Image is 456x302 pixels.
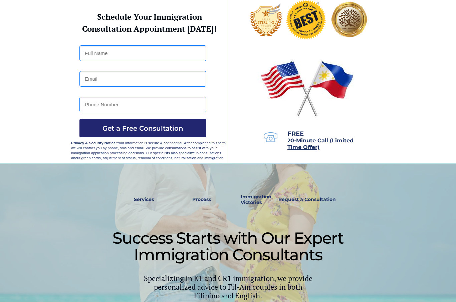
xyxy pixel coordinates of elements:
[287,138,354,151] span: 20-Minute Call (Limited Time Offer)
[82,24,217,34] strong: Consultation Appointment [DATE]!
[287,130,304,138] span: FREE
[134,197,154,203] strong: Services
[79,119,206,138] button: Get a Free Consultation
[144,274,312,301] span: Specializing in K1 and CR1 immigration, we provide personalized advice to Fil-Am couples in both ...
[129,192,158,208] a: Services
[287,138,354,150] a: 20-Minute Call (Limited Time Offer)
[275,192,339,208] a: Request a Consultation
[79,125,206,133] span: Get a Free Consultation
[189,192,214,208] a: Process
[97,12,202,22] strong: Schedule Your Immigration
[79,71,206,87] input: Email
[241,194,271,206] strong: Immigration Victories
[238,192,260,208] a: Immigration Victories
[112,229,344,265] span: Success Starts with Our Expert Immigration Consultants
[192,197,211,203] strong: Process
[71,141,226,160] span: Your information is secure & confidential. After completing this form we will contact you by phon...
[278,197,336,203] strong: Request a Consultation
[79,97,206,113] input: Phone Number
[79,46,206,61] input: Full Name
[71,141,117,145] strong: Privacy & Security Notice:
